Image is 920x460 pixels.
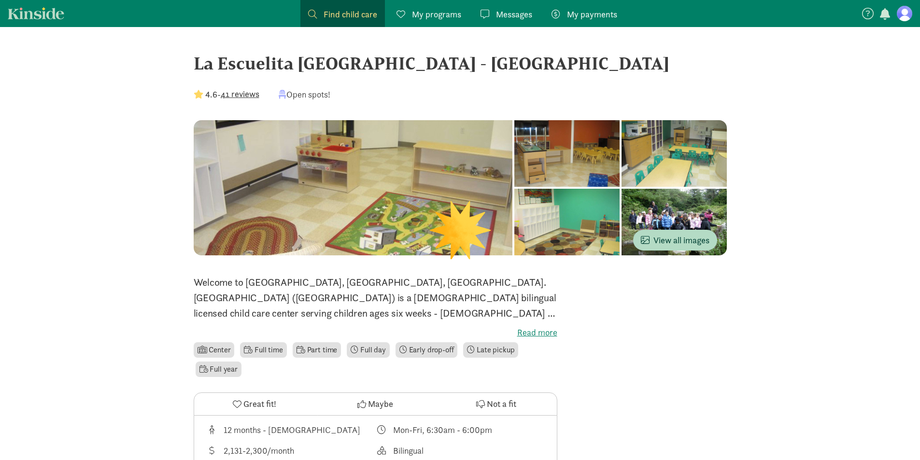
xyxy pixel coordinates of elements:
[240,342,286,358] li: Full time
[487,397,516,410] span: Not a fit
[396,342,458,358] li: Early drop-off
[496,8,532,21] span: Messages
[194,275,557,321] p: Welcome to [GEOGRAPHIC_DATA], [GEOGRAPHIC_DATA], [GEOGRAPHIC_DATA]. [GEOGRAPHIC_DATA] ([GEOGRAPHI...
[324,8,377,21] span: Find child care
[347,342,390,358] li: Full day
[205,89,217,100] strong: 4.6
[375,423,545,436] div: Class schedule
[243,397,276,410] span: Great fit!
[224,423,360,436] div: 12 months - [DEMOGRAPHIC_DATA]
[375,444,545,457] div: This provider's education philosophy
[412,8,461,21] span: My programs
[221,87,259,100] button: 41 reviews
[194,342,235,358] li: Center
[194,50,727,76] div: La Escuelita [GEOGRAPHIC_DATA] - [GEOGRAPHIC_DATA]
[194,88,259,101] div: -
[463,342,518,358] li: Late pickup
[393,423,492,436] div: Mon-Fri, 6:30am - 6:00pm
[206,423,376,436] div: Age range for children that this provider cares for
[436,393,556,415] button: Not a fit
[315,393,436,415] button: Maybe
[393,444,424,457] div: Bilingual
[206,444,376,457] div: Average tuition for this program
[368,397,393,410] span: Maybe
[196,362,241,377] li: Full year
[279,88,330,101] div: Open spots!
[641,234,709,247] span: View all images
[8,7,64,19] a: Kinside
[293,342,341,358] li: Part time
[194,393,315,415] button: Great fit!
[194,327,557,338] label: Read more
[633,230,717,251] button: View all images
[567,8,617,21] span: My payments
[224,444,294,457] div: 2,131-2,300/month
